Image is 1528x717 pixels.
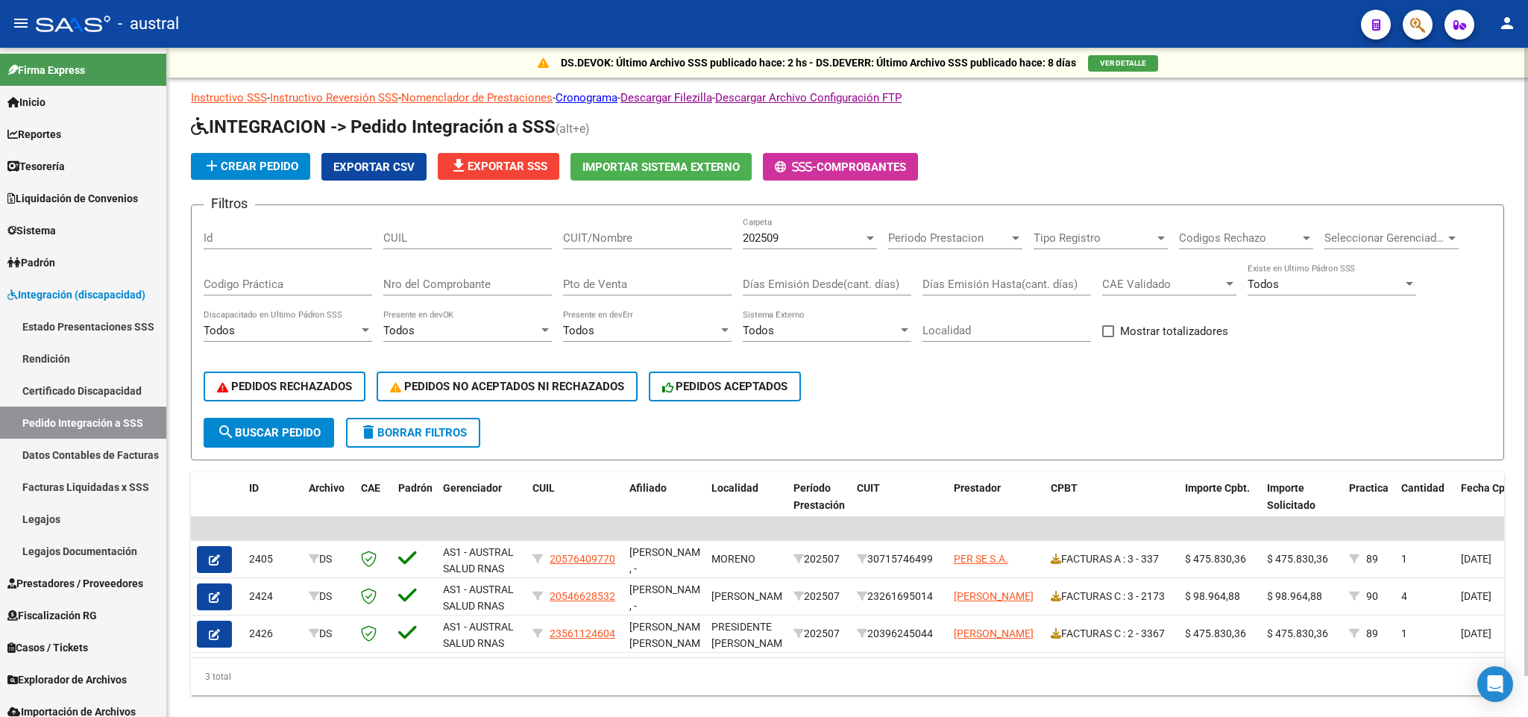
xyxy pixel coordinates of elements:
[948,472,1045,538] datatable-header-cell: Prestador
[1051,482,1078,494] span: CPBT
[787,472,851,538] datatable-header-cell: Período Prestación
[1120,322,1228,340] span: Mostrar totalizadores
[217,380,352,393] span: PEDIDOS RECHAZADOS
[309,588,349,605] div: DS
[204,324,235,337] span: Todos
[857,588,942,605] div: 23261695014
[303,472,355,538] datatable-header-cell: Archivo
[954,590,1034,602] span: [PERSON_NAME]
[7,254,55,271] span: Padrón
[715,91,902,104] a: Descargar Archivo Configuración FTP
[443,546,514,575] span: AS1 - AUSTRAL SALUD RNAS
[309,551,349,568] div: DS
[443,482,502,494] span: Gerenciador
[1401,590,1407,602] span: 4
[620,91,712,104] a: Descargar Filezilla
[649,372,802,401] button: PEDIDOS ACEPTADOS
[377,372,638,401] button: PEDIDOS NO ACEPTADOS NI RECHAZADOS
[629,621,709,667] span: [PERSON_NAME] [PERSON_NAME] , -
[355,472,392,538] datatable-header-cell: CAE
[309,482,345,494] span: Archivo
[629,482,667,494] span: Afiliado
[437,472,526,538] datatable-header-cell: Gerenciador
[1185,627,1246,639] span: $ 475.830,36
[249,482,259,494] span: ID
[450,157,468,175] mat-icon: file_download
[359,426,467,439] span: Borrar Filtros
[563,324,594,337] span: Todos
[438,153,559,180] button: Exportar SSS
[191,90,1504,106] p: - - - - -
[556,91,617,104] a: Cronograma
[361,482,380,494] span: CAE
[1088,55,1158,72] button: VER DETALLE
[793,482,845,511] span: Período Prestación
[1185,553,1246,565] span: $ 475.830,36
[954,553,1008,565] span: PER SE S.A.
[390,380,624,393] span: PEDIDOS NO ACEPTADOS NI RECHAZADOS
[763,153,918,181] button: -Comprobantes
[1034,231,1154,245] span: Tipo Registro
[888,231,1009,245] span: Periodo Prestacion
[1267,553,1328,565] span: $ 475.830,36
[1179,472,1261,538] datatable-header-cell: Importe Cpbt.
[191,116,556,137] span: INTEGRACION -> Pedido Integración a SSS
[249,625,297,642] div: 2426
[7,287,145,303] span: Integración (discapacidad)
[7,94,45,110] span: Inicio
[556,122,590,136] span: (alt+e)
[1461,627,1491,639] span: [DATE]
[443,621,514,650] span: AS1 - AUSTRAL SALUD RNAS
[857,625,942,642] div: 20396245044
[1477,666,1513,702] div: Open Intercom Messenger
[392,472,437,538] datatable-header-cell: Padrón
[1395,472,1455,538] datatable-header-cell: Cantidad
[526,472,623,538] datatable-header-cell: CUIL
[954,482,1001,494] span: Prestador
[1267,627,1328,639] span: $ 475.830,36
[775,160,817,174] span: -
[550,627,615,639] span: 23561124604
[711,553,755,565] span: MORENO
[204,418,334,448] button: Buscar Pedido
[309,625,349,642] div: DS
[662,380,788,393] span: PEDIDOS ACEPTADOS
[217,423,235,441] mat-icon: search
[1100,59,1146,67] span: VER DETALLE
[217,426,321,439] span: Buscar Pedido
[203,160,298,173] span: Crear Pedido
[532,482,555,494] span: CUIL
[954,627,1034,639] span: [PERSON_NAME]
[793,588,845,605] div: 202507
[1267,590,1322,602] span: $ 98.964,88
[118,7,179,40] span: - austral
[7,607,97,624] span: Fiscalización RG
[270,91,398,104] a: Instructivo Reversión SSS
[817,160,906,174] span: Comprobantes
[191,153,310,180] button: Crear Pedido
[7,158,65,175] span: Tesorería
[1045,472,1179,538] datatable-header-cell: CPBT
[550,553,615,565] span: 20576409770
[1401,553,1407,565] span: 1
[857,482,880,494] span: CUIT
[346,418,480,448] button: Borrar Filtros
[450,160,547,173] span: Exportar SSS
[359,423,377,441] mat-icon: delete
[1366,627,1378,639] span: 89
[582,160,740,174] span: Importar Sistema Externo
[321,153,427,181] button: Exportar CSV
[793,625,845,642] div: 202507
[333,160,415,174] span: Exportar CSV
[550,590,615,602] span: 20546628532
[7,575,143,592] span: Prestadores / Proveedores
[705,472,787,538] datatable-header-cell: Localidad
[401,91,553,104] a: Nomenclador de Prestaciones
[711,482,758,494] span: Localidad
[191,91,267,104] a: Instructivo SSS
[1102,278,1223,291] span: CAE Validado
[1461,590,1491,602] span: [DATE]
[1461,553,1491,565] span: [DATE]
[7,126,61,143] span: Reportes
[1051,625,1173,642] div: FACTURAS C : 2 - 3367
